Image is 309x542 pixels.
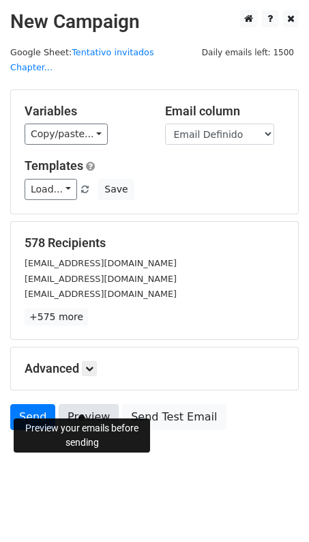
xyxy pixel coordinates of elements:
[25,274,177,284] small: [EMAIL_ADDRESS][DOMAIN_NAME]
[25,179,77,200] a: Load...
[241,476,309,542] iframe: Chat Widget
[241,476,309,542] div: Widget de chat
[197,45,299,60] span: Daily emails left: 1500
[14,418,150,453] div: Preview your emails before sending
[59,404,119,430] a: Preview
[25,236,284,251] h5: 578 Recipients
[25,309,88,326] a: +575 more
[10,47,154,73] a: Tentativo invitados Chapter...
[25,158,83,173] a: Templates
[25,361,284,376] h5: Advanced
[25,258,177,268] small: [EMAIL_ADDRESS][DOMAIN_NAME]
[25,289,177,299] small: [EMAIL_ADDRESS][DOMAIN_NAME]
[122,404,226,430] a: Send Test Email
[197,47,299,57] a: Daily emails left: 1500
[25,124,108,145] a: Copy/paste...
[98,179,134,200] button: Save
[10,10,299,33] h2: New Campaign
[25,104,145,119] h5: Variables
[165,104,285,119] h5: Email column
[10,47,154,73] small: Google Sheet:
[10,404,55,430] a: Send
